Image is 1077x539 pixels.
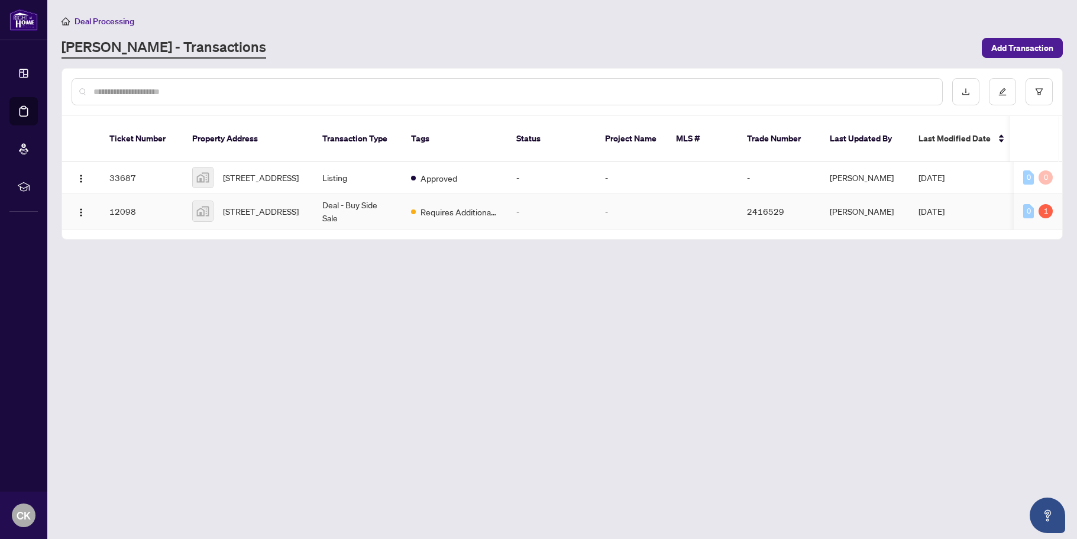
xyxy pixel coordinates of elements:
[223,205,299,218] span: [STREET_ADDRESS]
[223,171,299,184] span: [STREET_ADDRESS]
[909,116,1015,162] th: Last Modified Date
[1023,204,1034,218] div: 0
[507,116,596,162] th: Status
[421,205,497,218] span: Requires Additional Docs
[667,116,738,162] th: MLS #
[596,116,667,162] th: Project Name
[738,116,820,162] th: Trade Number
[193,201,213,221] img: thumbnail-img
[100,116,183,162] th: Ticket Number
[918,206,945,217] span: [DATE]
[1035,88,1043,96] span: filter
[820,162,909,193] td: [PERSON_NAME]
[62,17,70,25] span: home
[100,162,183,193] td: 33687
[989,78,1016,105] button: edit
[183,116,313,162] th: Property Address
[820,193,909,230] td: [PERSON_NAME]
[918,172,945,183] span: [DATE]
[596,162,667,193] td: -
[820,116,909,162] th: Last Updated By
[72,202,90,221] button: Logo
[1030,498,1065,533] button: Open asap
[952,78,979,105] button: download
[9,9,38,31] img: logo
[982,38,1063,58] button: Add Transaction
[738,193,820,230] td: 2416529
[100,193,183,230] td: 12098
[76,208,86,217] img: Logo
[507,193,596,230] td: -
[72,168,90,187] button: Logo
[998,88,1007,96] span: edit
[1039,170,1053,185] div: 0
[918,132,991,145] span: Last Modified Date
[75,16,134,27] span: Deal Processing
[1023,170,1034,185] div: 0
[62,37,266,59] a: [PERSON_NAME] - Transactions
[421,172,457,185] span: Approved
[17,507,31,524] span: CK
[76,174,86,183] img: Logo
[313,162,402,193] td: Listing
[596,193,667,230] td: -
[313,116,402,162] th: Transaction Type
[738,162,820,193] td: -
[991,38,1053,57] span: Add Transaction
[313,193,402,230] td: Deal - Buy Side Sale
[1026,78,1053,105] button: filter
[402,116,507,162] th: Tags
[1039,204,1053,218] div: 1
[507,162,596,193] td: -
[962,88,970,96] span: download
[193,167,213,188] img: thumbnail-img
